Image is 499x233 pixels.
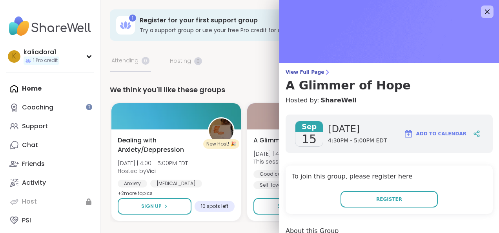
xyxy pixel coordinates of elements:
[129,15,136,22] div: 1
[6,136,94,155] a: Chat
[376,196,402,203] span: Register
[328,123,387,135] span: [DATE]
[253,170,305,178] div: Good company
[321,96,356,105] a: ShareWell
[22,178,46,187] div: Activity
[253,158,335,166] span: This session is Group-hosted
[118,180,147,187] div: Anxiety
[118,159,188,167] span: [DATE] | 4:00 - 5:00PM EDT
[292,172,486,183] h4: To join this group, please register here
[6,173,94,192] a: Activity
[140,16,401,25] h3: Register for your first support group
[6,117,94,136] a: Support
[286,96,493,105] h4: Hosted by:
[22,197,37,206] div: Host
[253,181,287,189] div: Self-love
[33,57,58,64] span: 1 Pro credit
[302,132,317,146] span: 15
[22,160,45,168] div: Friends
[253,150,335,158] span: [DATE] | 4:30 - 5:00PM EDT
[203,139,239,149] div: New Host! 🎉
[6,98,94,117] a: Coaching
[6,211,94,230] a: PSI
[400,124,470,143] button: Add to Calendar
[22,141,38,149] div: Chat
[277,203,298,210] span: Sign Up
[253,198,328,215] button: Sign Up
[6,192,94,211] a: Host
[286,78,493,93] h3: A Glimmer of Hope
[286,69,493,93] a: View Full PageA Glimmer of Hope
[22,103,53,112] div: Coaching
[416,130,466,137] span: Add to Calendar
[110,84,490,95] div: We think you'll like these groups
[22,216,31,225] div: PSI
[286,69,493,75] span: View Full Page
[22,122,48,131] div: Support
[141,203,162,210] span: Sign Up
[140,26,401,34] h3: Try a support group or use your free Pro credit for an expert-led coaching group.
[118,167,188,175] span: Hosted by
[146,167,156,175] b: Vici
[12,51,16,62] span: k
[341,191,438,208] button: Register
[86,104,92,110] iframe: Spotlight
[253,136,313,145] span: A Glimmer of Hope
[118,198,191,215] button: Sign Up
[201,203,228,209] span: 10 spots left
[6,155,94,173] a: Friends
[404,129,413,138] img: ShareWell Logomark
[24,48,59,56] div: kaliadora1
[150,180,202,187] div: [MEDICAL_DATA]
[118,136,199,155] span: Dealing with Anxiety/Deppression
[295,121,323,132] span: Sep
[209,118,233,143] img: Vici
[328,137,387,145] span: 4:30PM - 5:00PM EDT
[6,13,94,40] img: ShareWell Nav Logo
